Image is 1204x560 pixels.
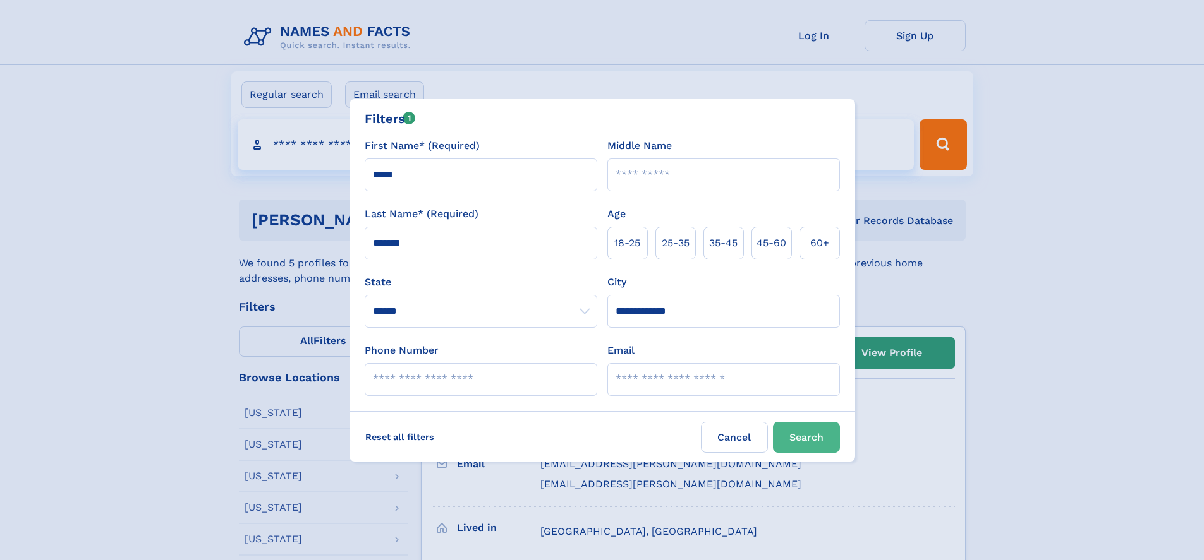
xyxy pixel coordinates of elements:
label: Age [607,206,626,222]
span: 45‑60 [757,235,786,251]
span: 60+ [810,235,829,251]
label: State [365,275,597,290]
label: Cancel [701,422,768,453]
label: Phone Number [365,343,439,358]
button: Search [773,422,840,453]
div: Filters [365,109,416,128]
label: Middle Name [607,138,672,153]
span: 18‑25 [614,235,640,251]
label: City [607,275,626,290]
label: First Name* (Required) [365,138,480,153]
span: 35‑45 [709,235,738,251]
span: 25‑35 [662,235,690,251]
label: Last Name* (Required) [365,206,478,222]
label: Email [607,343,635,358]
label: Reset all filters [357,422,442,452]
